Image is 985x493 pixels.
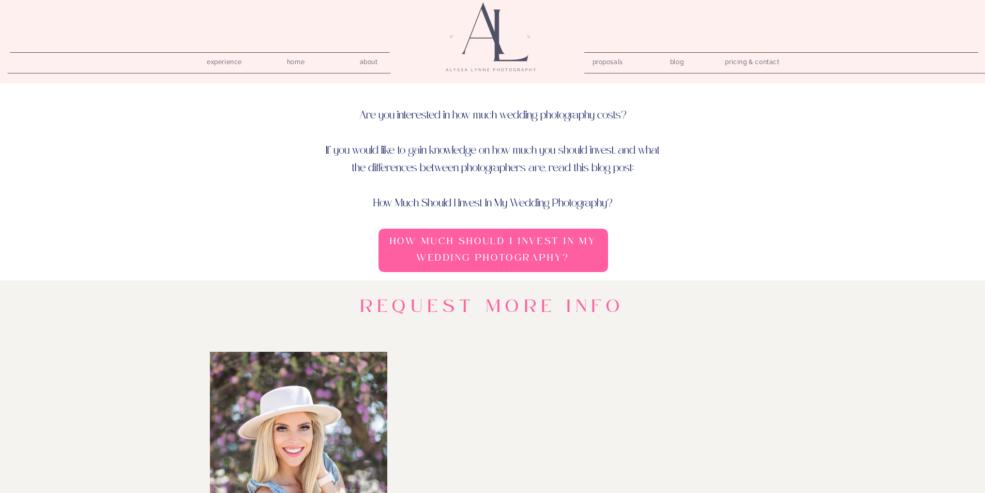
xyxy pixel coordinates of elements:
a: proposals [593,55,622,65]
p: Are you interested in how much wedding photography costs? If you would like to gain knowledge on ... [325,107,661,190]
a: blog [662,55,692,65]
a: about [354,55,384,65]
a: pricing & contact [721,55,784,70]
a: home [281,55,311,65]
a: experience [200,55,249,65]
h1: Request more Info [324,296,661,323]
a: How Much Should I Invest In My Wedding Photography? [382,233,604,269]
